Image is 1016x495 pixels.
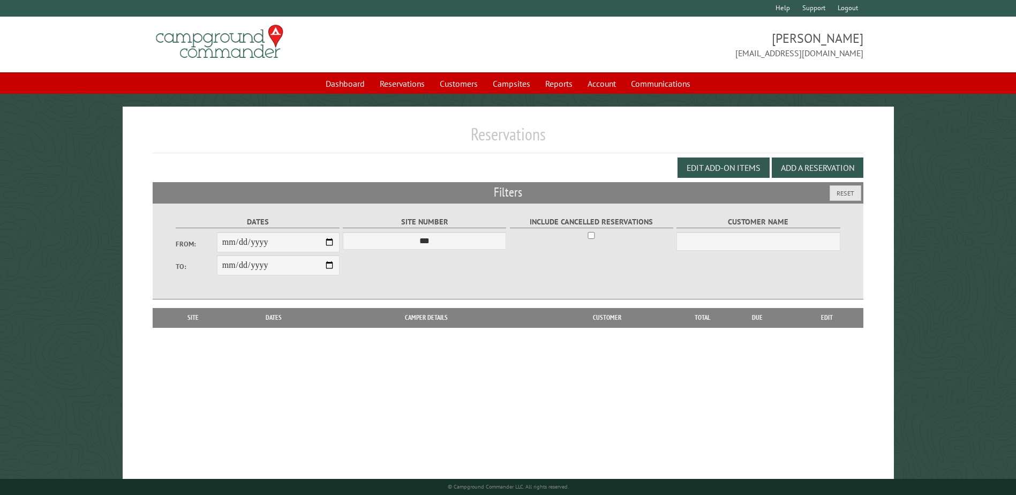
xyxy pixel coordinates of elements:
a: Customers [433,73,484,94]
a: Dashboard [319,73,371,94]
span: [PERSON_NAME] [EMAIL_ADDRESS][DOMAIN_NAME] [508,29,863,59]
h2: Filters [153,182,863,202]
th: Due [724,308,791,327]
small: © Campground Commander LLC. All rights reserved. [448,483,569,490]
label: Include Cancelled Reservations [510,216,673,228]
th: Site [158,308,228,327]
th: Camper Details [320,308,533,327]
button: Reset [830,185,861,201]
a: Campsites [486,73,537,94]
th: Dates [228,308,320,327]
label: Dates [176,216,339,228]
a: Reports [539,73,579,94]
button: Edit Add-on Items [678,157,770,178]
th: Customer [533,308,681,327]
a: Reservations [373,73,431,94]
a: Account [581,73,622,94]
label: Site Number [343,216,506,228]
button: Add a Reservation [772,157,863,178]
img: Campground Commander [153,21,287,63]
a: Communications [624,73,697,94]
label: From: [176,239,216,249]
label: To: [176,261,216,272]
label: Customer Name [676,216,840,228]
h1: Reservations [153,124,863,153]
th: Total [681,308,724,327]
th: Edit [791,308,863,327]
